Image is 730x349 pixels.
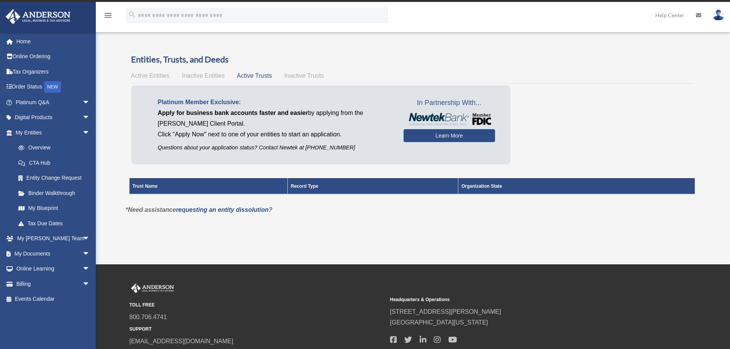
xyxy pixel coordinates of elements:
[176,206,269,213] a: requesting an entity dissolution
[130,283,176,293] img: Anderson Advisors Platinum Portal
[158,110,308,116] span: Apply for business bank accounts faster and easier
[5,246,102,261] a: My Documentsarrow_drop_down
[82,246,98,262] span: arrow_drop_down
[237,72,272,79] span: Active Trusts
[128,10,136,19] i: search
[11,140,94,156] a: Overview
[713,10,724,21] img: User Pic
[5,261,102,277] a: Online Learningarrow_drop_down
[131,72,169,79] span: Active Entities
[287,178,458,194] th: Record Type
[44,81,61,93] div: NEW
[82,276,98,292] span: arrow_drop_down
[5,95,102,110] a: Platinum Q&Aarrow_drop_down
[5,276,102,292] a: Billingarrow_drop_down
[131,54,693,66] h3: Entities, Trusts, and Deeds
[158,129,392,140] p: Click "Apply Now" next to one of your entities to start an application.
[5,110,102,125] a: Digital Productsarrow_drop_down
[130,314,167,320] a: 800.706.4741
[158,108,392,129] p: by applying from the [PERSON_NAME] Client Portal.
[11,185,98,201] a: Binder Walkthrough
[82,95,98,110] span: arrow_drop_down
[404,129,495,142] a: Learn More
[5,64,102,79] a: Tax Organizers
[3,9,73,24] img: Anderson Advisors Platinum Portal
[5,34,102,49] a: Home
[126,206,272,213] em: *Need assistance ?
[5,79,102,95] a: Order StatusNEW
[158,97,392,108] p: Platinum Member Exclusive:
[82,110,98,126] span: arrow_drop_down
[130,338,233,344] a: [EMAIL_ADDRESS][DOMAIN_NAME]
[5,49,102,64] a: Online Ordering
[458,178,695,194] th: Organization State
[82,261,98,277] span: arrow_drop_down
[11,170,98,186] a: Entity Change Request
[11,201,98,216] a: My Blueprint
[82,125,98,141] span: arrow_drop_down
[130,325,385,333] small: SUPPORT
[158,143,392,152] p: Questions about your application status? Contact Newtek at [PHONE_NUMBER]
[390,296,645,304] small: Headquarters & Operations
[103,13,113,20] a: menu
[129,178,287,194] th: Trust Name
[390,319,488,326] a: [GEOGRAPHIC_DATA][US_STATE]
[390,308,501,315] a: [STREET_ADDRESS][PERSON_NAME]
[5,231,102,246] a: My [PERSON_NAME] Teamarrow_drop_down
[5,292,102,307] a: Events Calendar
[103,11,113,20] i: menu
[11,155,98,170] a: CTA Hub
[82,231,98,247] span: arrow_drop_down
[5,125,98,140] a: My Entitiesarrow_drop_down
[284,72,324,79] span: Inactive Trusts
[130,301,385,309] small: TOLL FREE
[407,113,491,125] img: NewtekBankLogoSM.png
[404,97,495,109] span: In Partnership With...
[182,72,225,79] span: Inactive Entities
[11,216,98,231] a: Tax Due Dates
